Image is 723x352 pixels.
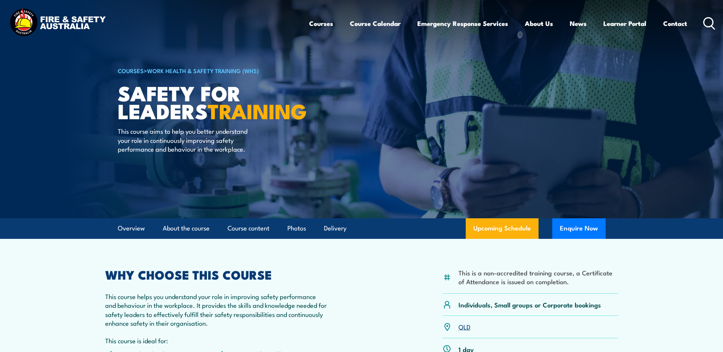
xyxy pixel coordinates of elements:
a: Overview [118,218,145,238]
p: This course is ideal for: [105,336,328,345]
a: Contact [663,13,687,34]
a: Course Calendar [350,13,401,34]
p: This course helps you understand your role in improving safety performance and behaviour in the w... [105,292,328,328]
button: Enquire Now [552,218,606,239]
a: Upcoming Schedule [466,218,539,239]
p: Individuals, Small groups or Corporate bookings [458,300,601,309]
p: This course aims to help you better understand your role in continuously improving safety perform... [118,126,257,153]
h2: WHY CHOOSE THIS COURSE [105,269,328,280]
a: Photos [287,218,306,238]
a: Work Health & Safety Training (WHS) [147,66,259,75]
a: Delivery [324,218,346,238]
a: News [570,13,587,34]
a: QLD [458,322,470,331]
a: Learner Portal [603,13,646,34]
a: About Us [525,13,553,34]
strong: TRAINING [208,94,307,126]
a: Emergency Response Services [417,13,508,34]
a: Course content [228,218,269,238]
a: About the course [163,218,210,238]
a: COURSES [118,66,144,75]
h6: > [118,66,306,75]
h1: Safety For Leaders [118,84,306,119]
a: Courses [309,13,333,34]
li: This is a non-accredited training course, a Certificate of Attendance is issued on completion. [458,268,618,286]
